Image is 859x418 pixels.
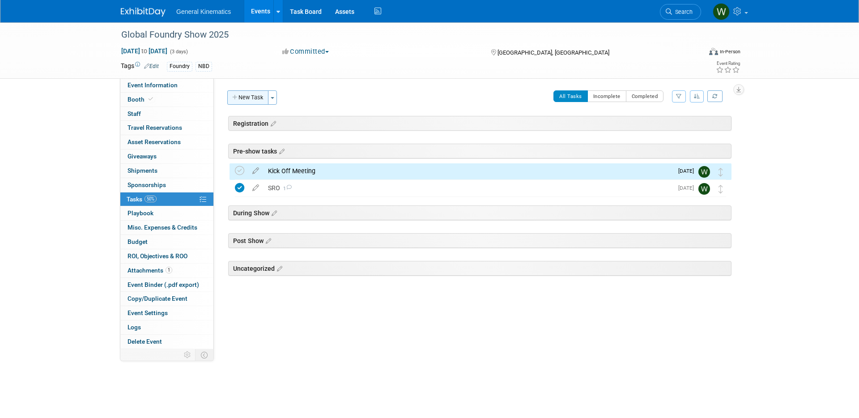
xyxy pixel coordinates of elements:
span: Sponsorships [128,181,166,188]
a: Refresh [707,90,723,102]
a: Edit sections [275,264,282,273]
div: During Show [228,205,731,220]
span: Tasks [127,196,157,203]
a: Shipments [120,164,213,178]
img: ExhibitDay [121,8,166,17]
img: Format-Inperson.png [709,48,718,55]
a: Edit sections [264,236,271,245]
a: Booth [120,93,213,107]
a: Tasks50% [120,192,213,206]
a: Delete Event [120,335,213,349]
a: Staff [120,107,213,121]
a: Edit sections [277,146,285,155]
a: Search [660,4,701,20]
a: Sponsorships [120,178,213,192]
span: 50% [145,196,157,202]
a: Event Information [120,78,213,92]
span: Search [672,9,693,15]
span: [DATE] [678,185,698,191]
td: Toggle Event Tabs [196,349,214,361]
span: Event Settings [128,309,168,316]
span: Staff [128,110,141,117]
span: to [140,47,149,55]
span: Logs [128,324,141,331]
a: ROI, Objectives & ROO [120,249,213,263]
button: Committed [279,47,332,56]
div: Registration [228,116,731,131]
td: Tags [121,61,159,72]
button: New Task [227,90,268,105]
span: Booth [128,96,155,103]
button: Completed [626,90,664,102]
button: All Tasks [553,90,588,102]
span: Playbook [128,209,153,217]
a: Budget [120,235,213,249]
i: Move task [719,185,723,193]
a: Event Settings [120,306,213,320]
a: Attachments1 [120,264,213,277]
a: Edit sections [268,119,276,128]
span: [DATE] [DATE] [121,47,168,55]
span: (3 days) [169,49,188,55]
span: Travel Reservations [128,124,182,131]
a: Event Binder (.pdf export) [120,278,213,292]
span: Asset Reservations [128,138,181,145]
span: Event Binder (.pdf export) [128,281,199,288]
a: Logs [120,320,213,334]
span: [GEOGRAPHIC_DATA], [GEOGRAPHIC_DATA] [498,49,609,56]
img: Whitney Swanson [698,183,710,195]
a: Misc. Expenses & Credits [120,221,213,235]
a: Edit [144,63,159,69]
a: Travel Reservations [120,121,213,135]
div: Event Rating [716,61,740,66]
span: Misc. Expenses & Credits [128,224,197,231]
a: Giveaways [120,149,213,163]
i: Move task [719,168,723,176]
span: Shipments [128,167,157,174]
div: Pre-show tasks [228,144,731,158]
div: NBD [196,62,212,71]
td: Personalize Event Tab Strip [180,349,196,361]
a: edit [248,167,264,175]
div: Kick Off Meeting [264,163,673,179]
div: Global Foundry Show 2025 [118,27,688,43]
div: Foundry [167,62,192,71]
span: [DATE] [678,168,698,174]
a: Asset Reservations [120,135,213,149]
span: Attachments [128,267,172,274]
a: edit [248,184,264,192]
span: Event Information [128,81,178,89]
div: Event Format [648,47,740,60]
div: Post Show [228,233,731,248]
img: Whitney Swanson [698,166,710,178]
i: Booth reservation complete [149,97,153,102]
img: Whitney Swanson [713,3,730,20]
a: Edit sections [269,208,277,217]
div: SRO [264,180,673,196]
span: Copy/Duplicate Event [128,295,187,302]
span: ROI, Objectives & ROO [128,252,187,260]
div: Uncategorized [228,261,731,276]
a: Copy/Duplicate Event [120,292,213,306]
span: 1 [280,186,292,192]
div: In-Person [719,48,740,55]
span: General Kinematics [176,8,231,15]
span: Delete Event [128,338,162,345]
button: Incomplete [587,90,626,102]
span: Giveaways [128,153,157,160]
span: Budget [128,238,148,245]
span: 1 [166,267,172,273]
a: Playbook [120,206,213,220]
